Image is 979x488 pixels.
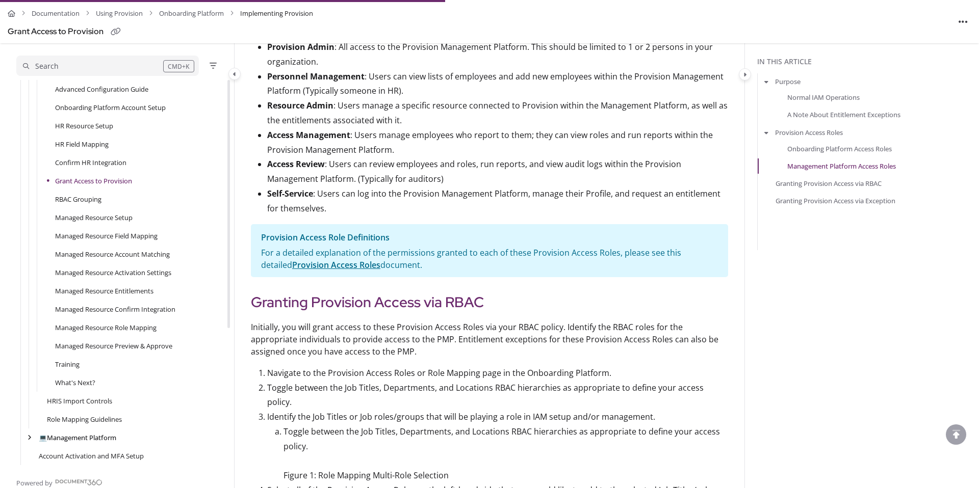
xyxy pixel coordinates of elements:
[946,424,966,445] div: scroll to top
[16,56,199,76] button: Search
[267,69,728,99] p: : Users can view lists of employees and add new employees within the Provision Management Platfor...
[267,40,728,69] p: : All access to the Provision Management Platform. This should be limited to 1 or 2 persons in yo...
[39,432,116,443] a: Management Platform
[955,13,971,30] button: Article more options
[96,6,143,21] a: Using Provision
[267,100,333,111] strong: Resource Admin
[251,291,728,313] h2: Granting Provision Access via RBAC
[261,230,718,245] p: Provision Access Role Definitions
[284,424,728,454] p: Toggle between the Job Titles, Departments, and Locations RBAC hierarchies as appropriate to defi...
[267,158,325,170] strong: Access Review
[267,41,334,52] strong: Provision Admin
[267,186,728,216] p: : Users can log into the Provision Management Platform, manage their Profile, and request an enti...
[55,377,95,388] a: What's Next?
[16,478,53,488] span: Powered by
[47,396,112,406] a: HRIS Import Controls
[55,304,175,314] a: Managed Resource Confirm Integration
[261,247,718,270] p: For a detailed explanation of the permissions granted to each of these Provision Access Roles, pl...
[55,176,132,186] a: Grant Access to Provision
[762,76,771,87] button: arrow
[228,68,241,80] button: Category toggle
[284,468,728,483] p: Figure 1: Role Mapping Multi-Role Selection
[240,6,313,21] span: Implementing Provision
[267,410,728,424] p: Identify the Job Titles or Job roles/groups that will be playing a role in IAM setup and/or manag...
[55,139,109,149] a: HR Field Mapping
[267,98,728,128] p: : Users manage a specific resource connected to Provision within the Management Platform, as well...
[787,110,900,120] a: A Note About Entitlement Exceptions
[267,128,728,157] p: : Users manage employees who report to them; they can view roles and run reports within the Provi...
[55,267,171,278] a: Managed Resource Activation Settings
[775,127,843,138] a: Provision Access Roles
[267,188,313,199] strong: Self-Service
[55,102,166,113] a: Onboarding Platform Account Setup
[55,212,133,223] a: Managed Resource Setup
[163,60,194,72] div: CMD+K
[35,61,59,72] div: Search
[775,76,801,87] a: Purpose
[292,259,380,270] a: Provision Access Roles
[787,160,896,171] a: Management Platform Access Roles
[55,286,153,296] a: Managed Resource Entitlements
[39,433,47,442] span: 💻
[55,341,172,351] a: Managed Resource Preview & Approve
[32,6,80,21] a: Documentation
[8,24,104,39] div: Grant Access to Provision
[159,6,224,21] a: Onboarding Platform
[267,71,365,82] strong: Personnel Management
[16,476,102,488] a: Powered by Document360 - opens in a new tab
[739,68,751,80] button: Category toggle
[762,127,771,138] button: arrow
[55,231,158,241] a: Managed Resource Field Mapping
[108,24,124,40] button: Copy link of
[776,196,895,206] a: Granting Provision Access via Exception
[55,157,126,168] a: Confirm HR Integration
[39,451,144,461] a: Account Activation and MFA Setup
[55,194,101,204] a: RBAC Grouping
[47,414,122,424] a: Role Mapping Guidelines
[267,129,350,141] strong: Access Management
[55,84,148,94] a: Advanced Configuration Guide
[8,6,15,21] a: Home
[787,143,892,153] a: Onboarding Platform Access Roles
[267,381,728,410] p: Toggle between the Job Titles, Departments, and Locations RBAC hierarchies as appropriate to defi...
[757,56,975,67] div: In this article
[55,322,157,333] a: Managed Resource Role Mapping
[267,366,728,381] p: Navigate to the Provision Access Roles or Role Mapping page in the Onboarding Platform.
[207,60,219,72] button: Filter
[251,321,728,358] p: Initially, you will grant access to these Provision Access Roles via your RBAC policy. Identify t...
[55,249,170,259] a: Managed Resource Account Matching
[55,479,102,485] img: Document360
[55,121,113,131] a: HR Resource Setup
[787,92,860,102] a: Normal IAM Operations
[776,178,882,188] a: Granting Provision Access via RBAC
[55,359,80,369] a: Training
[267,157,728,186] p: : Users can review employees and roles, run reports, and view audit logs within the Provision Man...
[24,433,35,443] div: arrow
